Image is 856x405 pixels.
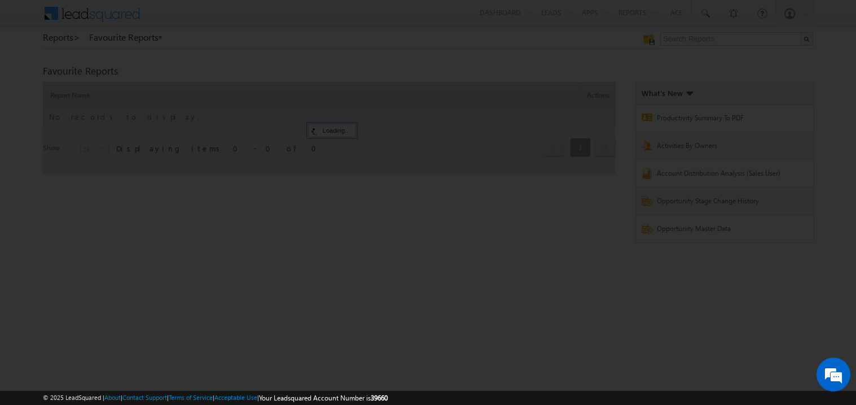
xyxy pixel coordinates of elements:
a: Acceptable Use [214,394,257,401]
a: Terms of Service [169,394,213,401]
a: Contact Support [122,394,167,401]
a: About [104,394,121,401]
span: 39660 [371,394,388,402]
span: Your Leadsquared Account Number is [259,394,388,402]
span: © 2025 LeadSquared | | | | | [43,393,388,403]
